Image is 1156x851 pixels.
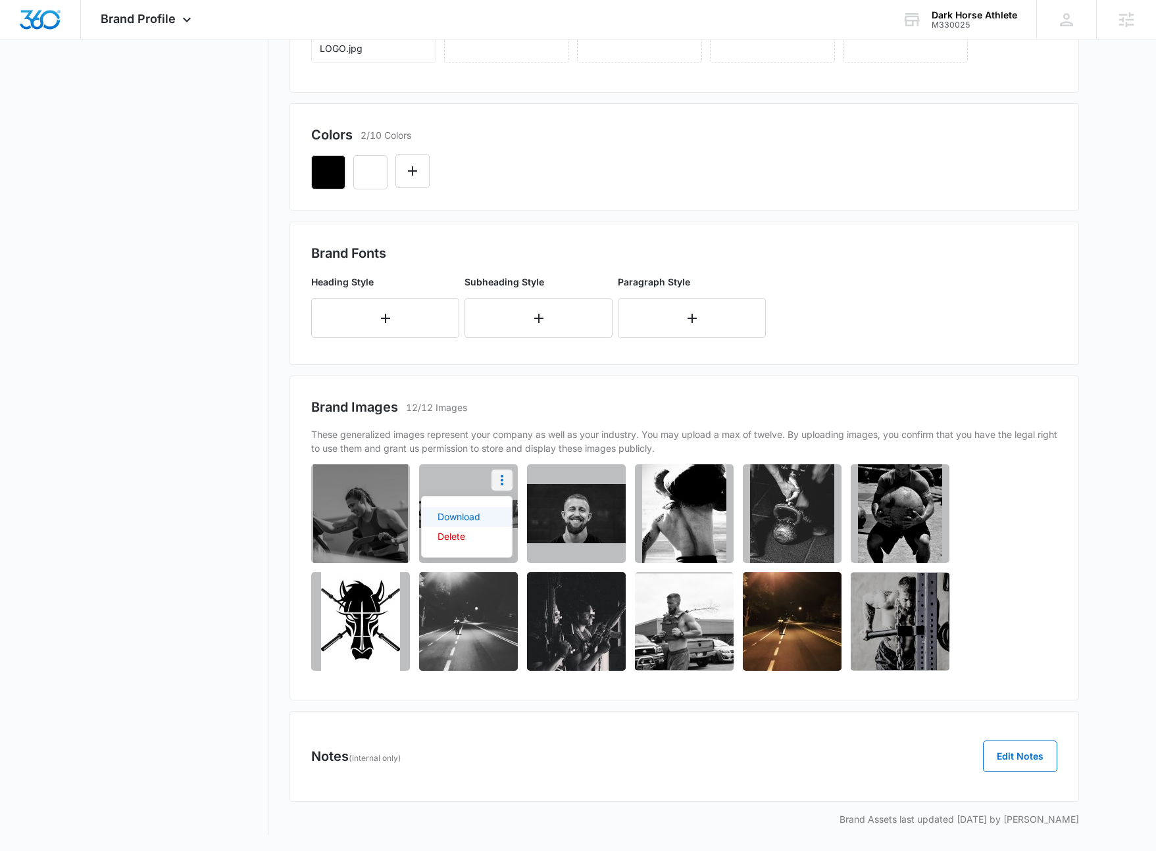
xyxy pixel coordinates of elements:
button: Edit Notes [983,741,1057,772]
img: User uploaded image [321,572,400,671]
img: User uploaded image [642,464,726,563]
img: User uploaded image [419,500,518,528]
p: Brand Assets last updated [DATE] by [PERSON_NAME] [289,812,1079,826]
button: Delete [422,527,512,547]
div: account name [932,10,1017,20]
img: User uploaded image [635,573,734,670]
button: Edit Color [395,154,430,188]
p: 12/12 Images [406,401,467,414]
p: 2/10 Colors [361,128,411,142]
p: LOGO.jpg [320,41,428,55]
div: account id [932,20,1017,30]
img: User uploaded image [750,464,834,563]
h2: Brand Fonts [311,243,1057,263]
p: Paragraph Style [618,275,766,289]
p: These generalized images represent your company as well as your industry. You may upload a max of... [311,427,1057,455]
h2: Colors [311,125,353,145]
img: User uploaded image [527,484,626,543]
button: Download [422,507,512,527]
button: More [491,470,513,491]
span: (internal only) [349,753,401,763]
p: Subheading Style [465,275,613,289]
div: Delete [438,532,480,541]
img: User uploaded image [419,572,518,671]
p: Heading Style [311,275,459,289]
h3: Notes [311,746,401,766]
span: Brand Profile [101,12,176,26]
div: Download [438,512,480,522]
img: User uploaded image [527,572,626,671]
img: User uploaded image [743,572,842,671]
img: User uploaded image [858,464,942,563]
a: Download [438,507,496,527]
h2: Brand Images [311,397,398,417]
img: User uploaded image [313,464,408,563]
img: User uploaded image [851,573,949,670]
